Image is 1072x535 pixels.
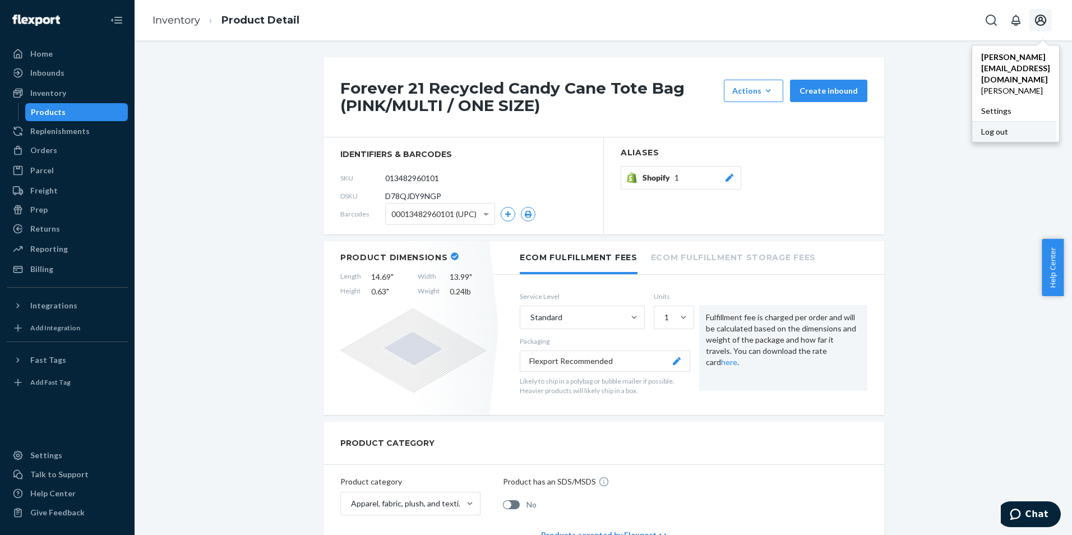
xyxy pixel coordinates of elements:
[732,85,775,96] div: Actions
[30,145,57,156] div: Orders
[30,469,89,480] div: Talk to Support
[7,122,128,140] a: Replenishments
[7,182,128,200] a: Freight
[664,312,669,323] div: 1
[981,52,1050,85] span: [PERSON_NAME][EMAIL_ADDRESS][DOMAIN_NAME]
[972,47,1059,101] a: [PERSON_NAME][EMAIL_ADDRESS][DOMAIN_NAME][PERSON_NAME]
[7,297,128,315] button: Integrations
[340,191,385,201] span: DSKU
[7,319,128,337] a: Add Integration
[30,377,71,387] div: Add Fast Tag
[371,286,408,297] span: 0.63
[674,172,679,183] span: 1
[385,191,441,202] span: D78QJDY9NGP
[621,166,741,190] button: Shopify1
[7,64,128,82] a: Inbounds
[972,121,1056,142] button: Log out
[529,312,530,323] input: Standard
[371,271,408,283] span: 14.69
[25,103,128,121] a: Products
[980,9,1002,31] button: Open Search Box
[30,87,66,99] div: Inventory
[621,149,867,157] h2: Aliases
[526,499,537,510] span: No
[30,185,58,196] div: Freight
[699,305,867,391] div: Fulfillment fee is charged per order and will be calculated based on the dimensions and weight of...
[30,323,80,333] div: Add Integration
[30,243,68,255] div: Reporting
[654,292,690,301] label: Units
[7,220,128,238] a: Returns
[340,252,448,262] h2: Product Dimensions
[651,241,816,272] li: Ecom Fulfillment Storage Fees
[350,498,351,509] input: Apparel, fabric, plush, and textiles
[30,354,66,366] div: Fast Tags
[30,300,77,311] div: Integrations
[351,498,465,509] div: Apparel, fabric, plush, and textiles
[503,476,596,487] p: Product has an SDS/MSDS
[12,15,60,26] img: Flexport logo
[1001,501,1061,529] iframe: Opens a widget where you can chat to one of our agents
[1042,239,1064,296] button: Help Center
[340,149,586,160] span: identifiers & barcodes
[386,287,389,296] span: "
[520,376,690,395] p: Likely to ship in a polybag or bubble mailer if possible. Heavier products will likely ship in a ...
[418,271,440,283] span: Width
[7,465,128,483] button: Talk to Support
[340,476,480,487] p: Product category
[790,80,867,102] button: Create inbound
[7,84,128,102] a: Inventory
[340,173,385,183] span: SKU
[31,107,66,118] div: Products
[7,45,128,63] a: Home
[972,101,1059,121] a: Settings
[30,48,53,59] div: Home
[643,172,674,183] span: Shopify
[221,14,299,26] a: Product Detail
[7,141,128,159] a: Orders
[105,9,128,31] button: Close Navigation
[30,204,48,215] div: Prep
[30,165,54,176] div: Parcel
[30,264,53,275] div: Billing
[30,488,76,499] div: Help Center
[520,241,637,274] li: Ecom Fulfillment Fees
[30,450,62,461] div: Settings
[1029,9,1052,31] button: Open account menu
[30,507,85,518] div: Give Feedback
[340,433,435,453] h2: PRODUCT CATEGORY
[340,209,385,219] span: Barcodes
[721,357,737,367] a: here
[30,126,90,137] div: Replenishments
[520,350,690,372] button: Flexport Recommended
[469,272,472,282] span: "
[7,373,128,391] a: Add Fast Tag
[391,272,394,282] span: "
[30,67,64,79] div: Inbounds
[7,351,128,369] button: Fast Tags
[7,485,128,502] a: Help Center
[520,336,690,346] p: Packaging
[450,271,486,283] span: 13.99
[530,312,562,323] div: Standard
[418,286,440,297] span: Weight
[7,504,128,522] button: Give Feedback
[981,85,1050,96] span: [PERSON_NAME]
[7,162,128,179] a: Parcel
[30,223,60,234] div: Returns
[1005,9,1027,31] button: Open notifications
[391,205,477,224] span: 00013482960101 (UPC)
[520,292,645,301] label: Service Level
[724,80,783,102] button: Actions
[450,286,486,297] span: 0.24 lb
[7,446,128,464] a: Settings
[7,240,128,258] a: Reporting
[340,80,718,114] h1: Forever 21 Recycled Candy Cane Tote Bag (PINK/MULTI / ONE SIZE)
[340,271,361,283] span: Length
[340,286,361,297] span: Height
[153,14,200,26] a: Inventory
